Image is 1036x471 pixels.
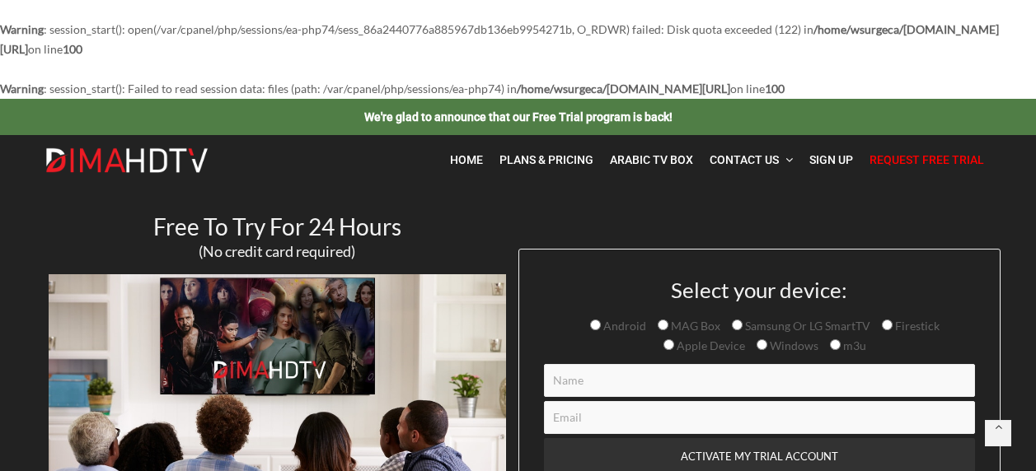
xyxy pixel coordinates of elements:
[870,153,984,166] span: Request Free Trial
[861,143,992,177] a: Request Free Trial
[668,319,720,333] span: MAG Box
[671,277,847,303] span: Select your device:
[882,319,893,330] input: Firestick
[450,153,483,166] span: Home
[517,82,730,96] b: /home/wsurgeca/[DOMAIN_NAME][URL]
[601,319,646,333] span: Android
[544,401,975,434] input: Email
[153,212,401,240] span: Free To Try For 24 Hours
[63,42,82,56] b: 100
[491,143,602,177] a: Plans & Pricing
[544,364,975,397] input: Name
[743,319,870,333] span: Samsung Or LG SmartTV
[442,143,491,177] a: Home
[499,153,593,166] span: Plans & Pricing
[830,339,841,350] input: m3u
[663,339,674,350] input: Apple Device
[732,319,743,330] input: Samsung Or LG SmartTV
[658,319,668,330] input: MAG Box
[767,338,818,352] span: Windows
[809,153,853,166] span: Sign Up
[590,319,601,330] input: Android
[710,153,779,166] span: Contact Us
[757,339,767,350] input: Windows
[801,143,861,177] a: Sign Up
[364,110,673,124] a: We're glad to announce that our Free Trial program is back!
[985,420,1011,446] a: Back to top
[765,82,785,96] b: 100
[674,338,745,352] span: Apple Device
[45,147,209,174] img: Dima HDTV
[841,338,866,352] span: m3u
[610,153,693,166] span: Arabic TV Box
[893,319,940,333] span: Firestick
[199,242,355,260] span: (No credit card required)
[701,143,801,177] a: Contact Us
[602,143,701,177] a: Arabic TV Box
